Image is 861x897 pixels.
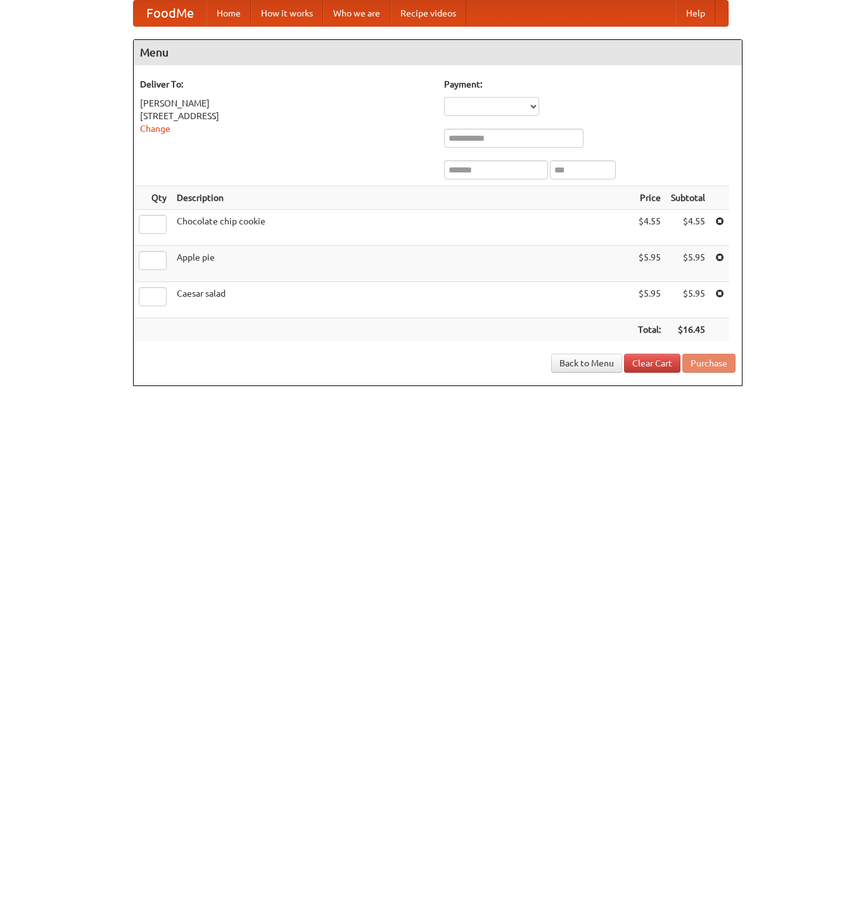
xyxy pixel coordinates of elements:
[666,210,710,246] td: $4.55
[666,246,710,282] td: $5.95
[323,1,390,26] a: Who we are
[251,1,323,26] a: How it works
[172,186,633,210] th: Description
[666,282,710,318] td: $5.95
[666,186,710,210] th: Subtotal
[676,1,715,26] a: Help
[390,1,466,26] a: Recipe videos
[134,186,172,210] th: Qty
[172,246,633,282] td: Apple pie
[633,318,666,342] th: Total:
[134,1,207,26] a: FoodMe
[633,186,666,210] th: Price
[140,110,431,122] div: [STREET_ADDRESS]
[633,246,666,282] td: $5.95
[207,1,251,26] a: Home
[666,318,710,342] th: $16.45
[633,210,666,246] td: $4.55
[172,210,633,246] td: Chocolate chip cookie
[444,78,736,91] h5: Payment:
[140,124,170,134] a: Change
[140,97,431,110] div: [PERSON_NAME]
[140,78,431,91] h5: Deliver To:
[551,354,622,373] a: Back to Menu
[682,354,736,373] button: Purchase
[172,282,633,318] td: Caesar salad
[624,354,680,373] a: Clear Cart
[633,282,666,318] td: $5.95
[134,40,742,65] h4: Menu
